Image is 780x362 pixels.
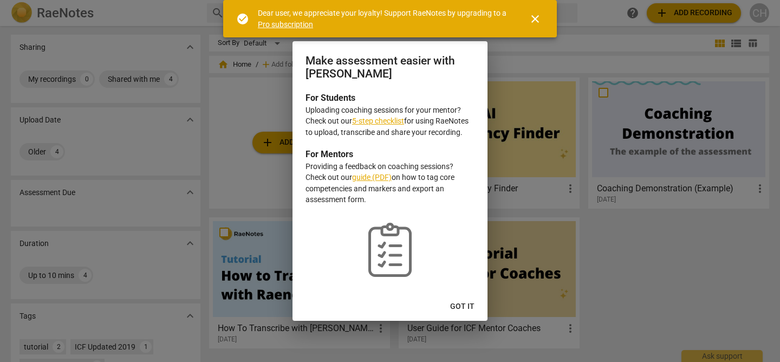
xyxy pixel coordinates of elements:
[305,93,355,103] b: For Students
[258,8,509,30] div: Dear user, we appreciate your loyalty! Support RaeNotes by upgrading to a
[352,173,392,182] a: guide (PDF)
[529,12,542,25] span: close
[305,105,474,138] p: Uploading coaching sessions for your mentor? Check out our for using RaeNotes to upload, transcri...
[522,6,548,32] button: Close
[305,149,353,159] b: For Mentors
[258,20,313,29] a: Pro subscription
[352,117,404,125] a: 5-step checklist
[305,54,474,81] h2: Make assessment easier with [PERSON_NAME]
[450,301,474,312] span: Got it
[441,297,483,316] button: Got it
[236,12,249,25] span: check_circle
[305,161,474,205] p: Providing a feedback on coaching sessions? Check out our on how to tag core competencies and mark...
